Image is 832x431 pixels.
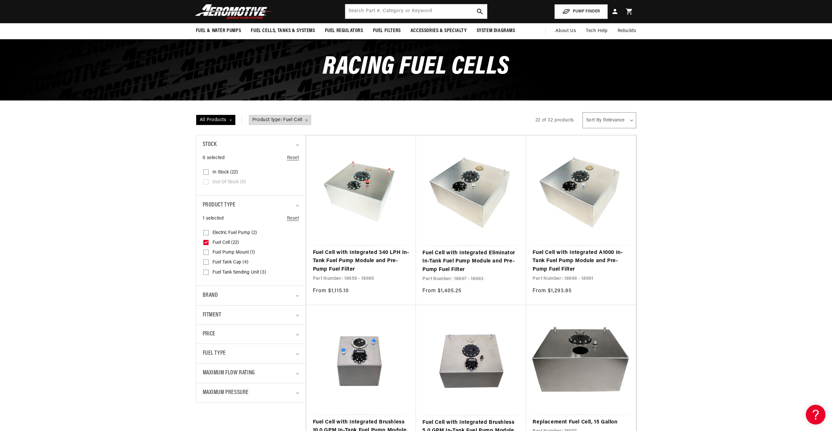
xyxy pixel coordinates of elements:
[581,23,612,39] summary: Tech Help
[325,27,363,34] span: Fuel Regulators
[535,118,574,123] span: 22 of 32 products
[203,196,299,215] summary: Product type (1 selected)
[472,23,520,39] summary: System Diagrams
[191,23,246,39] summary: Fuel & Water Pumps
[212,270,266,276] span: Fuel Tank Sending Unit (3)
[533,418,629,427] a: Replacement Fuel Cell, 15 Gallon
[554,4,608,19] button: PUMP FINDER
[533,249,629,274] a: Fuel Cell with Integrated A1000 In-Tank Fuel Pump Module and Pre-Pump Fuel Filter
[203,286,299,305] summary: Brand (0 selected)
[203,383,299,403] summary: Maximum Pressure (0 selected)
[212,179,246,185] span: Out of stock (0)
[411,27,467,34] span: Accessories & Specialty
[203,215,224,222] span: 1 selected
[196,115,248,125] a: All Products
[193,4,275,19] img: Aeromotive
[212,230,257,236] span: Electric Fuel Pump (2)
[613,23,641,39] summary: Rebuilds
[203,330,215,339] span: Price
[203,140,217,150] span: Stock
[203,154,225,162] span: 0 selected
[212,170,238,175] span: In stock (22)
[551,23,581,39] a: About Us
[203,291,218,300] span: Brand
[251,27,315,34] span: Fuel Cells, Tanks & Systems
[618,27,637,35] span: Rebuilds
[203,135,299,154] summary: Stock (0 selected)
[203,201,236,210] span: Product type
[246,23,320,39] summary: Fuel Cells, Tanks & Systems
[555,28,576,33] span: About Us
[287,215,299,222] a: Reset
[203,349,226,358] span: Fuel Type
[203,364,299,383] summary: Maximum Flow Rating (0 selected)
[287,154,299,162] a: Reset
[422,249,519,274] a: Fuel Cell with Integrated Eliminator In-Tank Fuel Pump Module and Pre-Pump Fuel Filter
[196,115,235,125] span: All Products
[249,115,311,125] span: Product type: Fuel Cell
[203,325,299,344] summary: Price
[477,27,515,34] span: System Diagrams
[212,260,248,265] span: Fuel Tank Cap (4)
[586,27,607,35] span: Tech Help
[203,368,255,378] span: Maximum Flow Rating
[373,27,401,34] span: Fuel Filters
[248,115,312,125] a: Product type: Fuel Cell
[203,388,249,398] span: Maximum Pressure
[203,344,299,363] summary: Fuel Type (0 selected)
[406,23,472,39] summary: Accessories & Specialty
[323,54,509,80] span: Racing Fuel Cells
[473,4,487,19] button: search button
[313,249,410,274] a: Fuel Cell with Integrated 340 LPH In-Tank Fuel Pump Module and Pre-Pump Fuel Filter
[212,250,255,256] span: Fuel Pump Mount (1)
[368,23,406,39] summary: Fuel Filters
[212,240,239,246] span: Fuel Cell (22)
[203,311,221,320] span: Fitment
[203,306,299,325] summary: Fitment (0 selected)
[345,4,487,19] input: Search by Part Number, Category or Keyword
[320,23,368,39] summary: Fuel Regulators
[196,27,241,34] span: Fuel & Water Pumps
